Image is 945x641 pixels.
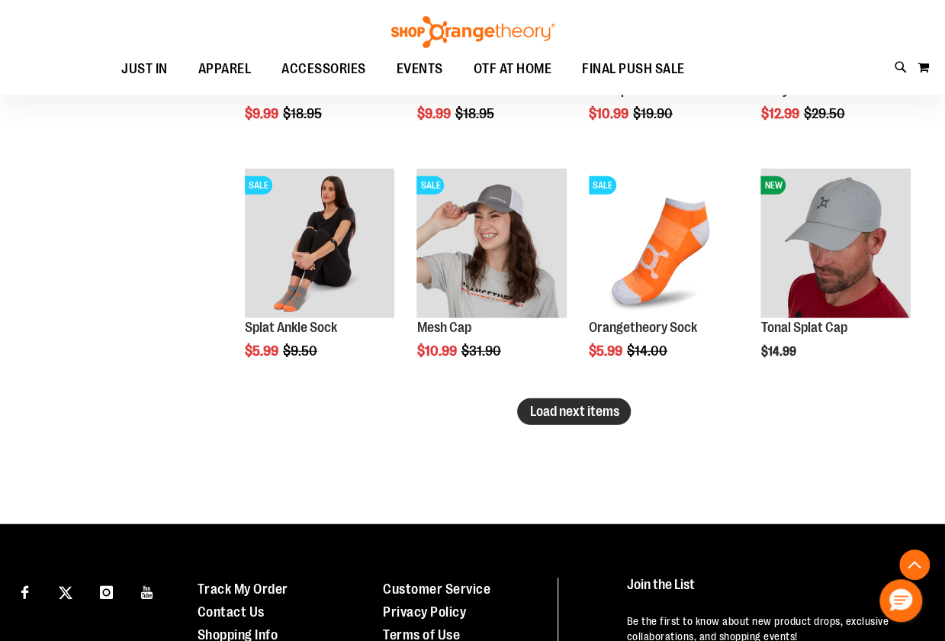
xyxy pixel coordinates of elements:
[455,106,496,121] span: $18.95
[633,106,675,121] span: $19.90
[245,343,281,359] span: $5.99
[589,169,738,318] img: Product image for Orangetheory Sock
[416,343,458,359] span: $10.99
[760,169,910,318] img: Product image for Grey Tonal Splat Cap
[121,52,168,86] span: JUST IN
[397,52,443,86] span: EVENTS
[589,343,625,359] span: $5.99
[134,578,161,604] a: Visit our Youtube page
[581,161,746,398] div: product
[59,586,72,600] img: Twitter
[416,106,452,121] span: $9.99
[753,161,918,398] div: product
[237,161,402,398] div: product
[416,176,444,195] span: SALE
[879,579,922,622] button: Hello, have a question? Let’s chat.
[760,320,847,335] a: Tonal Splat Cap
[53,578,79,604] a: Visit our X page
[245,169,394,318] img: Product image for Splat Ankle Sock
[803,106,847,121] span: $29.50
[11,578,38,604] a: Visit our Facebook page
[760,345,798,359] span: $14.99
[281,52,366,86] span: ACCESSORIES
[416,169,566,320] a: Product image for Orangetheory Mesh CapSALE
[93,578,120,604] a: Visit our Instagram page
[245,320,337,335] a: Splat Ankle Sock
[458,52,567,87] a: OTF AT HOME
[474,52,552,86] span: OTF AT HOME
[760,106,801,121] span: $12.99
[529,404,619,419] span: Load next items
[627,343,670,359] span: $14.00
[283,343,320,359] span: $9.50
[383,604,466,620] a: Privacy Policy
[245,169,394,320] a: Product image for Splat Ankle SockSALE
[409,161,574,398] div: product
[760,169,910,320] a: Product image for Grey Tonal Splat CapNEW
[760,176,786,195] span: NEW
[198,604,265,620] a: Contact Us
[416,320,471,335] a: Mesh Cap
[381,52,458,87] a: EVENTS
[899,549,930,580] button: Back To Top
[245,106,281,121] span: $9.99
[567,52,700,87] a: FINAL PUSH SALE
[106,52,183,87] a: JUST IN
[283,106,324,121] span: $18.95
[266,52,381,86] a: ACCESSORIES
[626,578,918,606] h4: Join the List
[589,320,697,335] a: Orangetheory Sock
[245,176,272,195] span: SALE
[582,52,685,86] span: FINAL PUSH SALE
[589,106,631,121] span: $10.99
[589,176,616,195] span: SALE
[383,581,490,597] a: Customer Service
[461,343,503,359] span: $31.90
[416,169,566,318] img: Product image for Orangetheory Mesh Cap
[517,398,631,425] button: Load next items
[389,16,557,48] img: Shop Orangetheory
[198,52,252,86] span: APPAREL
[198,581,288,597] a: Track My Order
[183,52,267,87] a: APPAREL
[589,169,738,320] a: Product image for Orangetheory SockSALE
